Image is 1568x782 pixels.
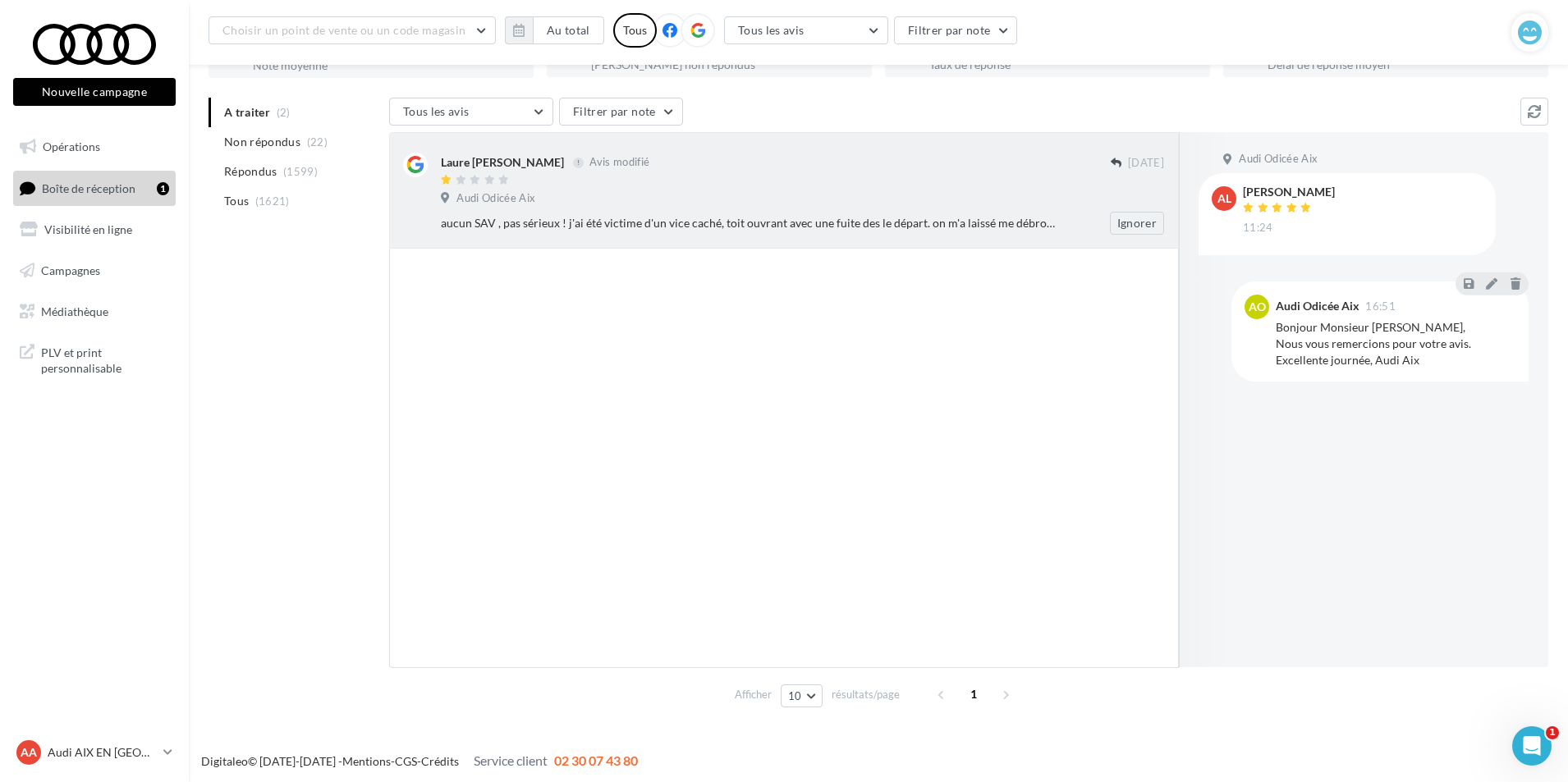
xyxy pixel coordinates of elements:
span: Service client [474,752,548,768]
a: Opérations [10,130,179,164]
div: Laure [PERSON_NAME] [441,154,564,171]
button: Ignorer [1110,212,1164,235]
span: Tous [224,193,249,209]
button: Choisir un point de vente ou un code magasin [209,16,496,44]
span: 16:51 [1365,301,1396,312]
button: 10 [781,684,823,707]
div: Bonjour Monsieur [PERSON_NAME], Nous vous remercions pour votre avis. Excellente journée, Audi Aix [1276,319,1515,368]
a: Visibilité en ligne [10,213,179,247]
span: Choisir un point de vente ou un code magasin [222,23,465,37]
p: Audi AIX EN [GEOGRAPHIC_DATA] [48,744,157,761]
span: Audi Odicée Aix [1239,152,1318,167]
span: (22) [307,135,328,149]
span: Visibilité en ligne [44,222,132,236]
span: 10 [788,689,802,702]
span: al [1217,190,1231,207]
span: 1 [961,681,987,707]
button: Au total [505,16,604,44]
span: (1621) [255,194,290,208]
div: [PERSON_NAME] [1243,186,1335,198]
button: Au total [533,16,604,44]
a: CGS [395,754,417,768]
span: 02 30 07 43 80 [554,752,638,768]
div: 1 [157,182,169,195]
span: Médiathèque [41,304,108,318]
span: Afficher [735,687,772,702]
a: Crédits [421,754,459,768]
span: Tous les avis [738,23,805,37]
button: Tous les avis [724,16,888,44]
span: AO [1249,299,1266,315]
span: Avis modifié [589,156,649,169]
span: Non répondus [224,134,300,150]
span: PLV et print personnalisable [41,341,169,377]
div: aucun SAV , pas sérieux ! j'ai été victime d'un vice caché, toit ouvrant avec une fuite des le dé... [441,215,1057,231]
button: Filtrer par note [894,16,1018,44]
a: Campagnes [10,254,179,288]
span: Campagnes [41,263,100,277]
button: Filtrer par note [559,98,683,126]
span: © [DATE]-[DATE] - - - [201,754,638,768]
span: résultats/page [832,687,900,702]
div: Audi Odicée Aix [1276,300,1359,312]
button: Tous les avis [389,98,553,126]
span: Boîte de réception [42,181,135,194]
span: Tous les avis [403,104,470,118]
div: Tous [613,13,657,48]
span: 11:24 [1243,221,1273,236]
span: Opérations [43,139,100,153]
a: Boîte de réception1 [10,171,179,206]
span: Répondus [224,163,277,180]
span: [DATE] [1128,156,1164,171]
span: (1599) [283,165,318,178]
a: Mentions [342,754,391,768]
span: Audi Odicée Aix [456,191,535,206]
a: AA Audi AIX EN [GEOGRAPHIC_DATA] [13,737,176,768]
a: Médiathèque [10,295,179,329]
iframe: Intercom live chat [1512,726,1552,766]
button: Nouvelle campagne [13,78,176,106]
a: PLV et print personnalisable [10,335,179,383]
span: 1 [1546,726,1559,739]
span: AA [21,744,37,761]
a: Digitaleo [201,754,248,768]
